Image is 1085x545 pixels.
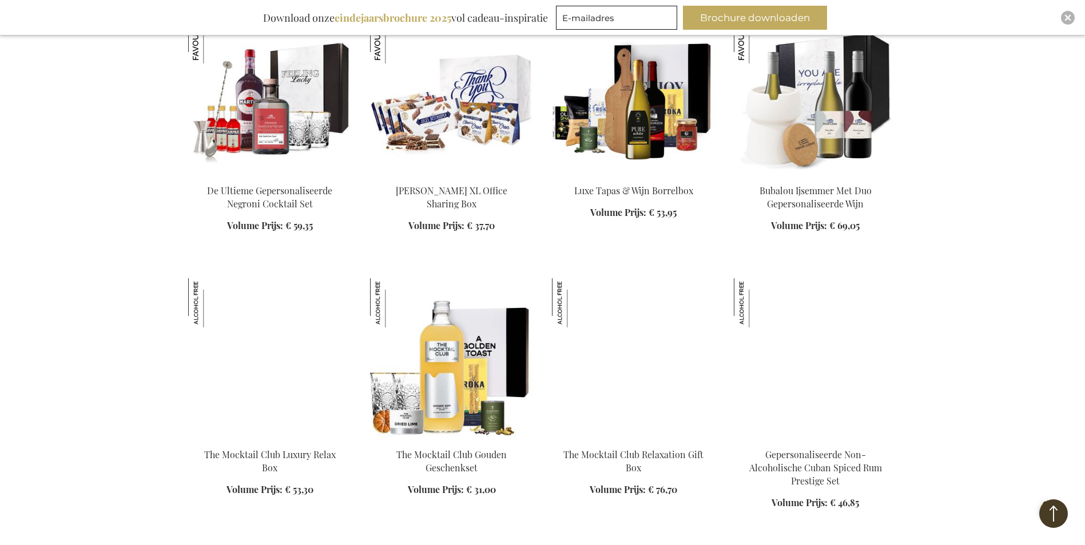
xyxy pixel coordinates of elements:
span: € 69,05 [829,219,860,231]
a: Volume Prijs: € 31,00 [408,483,496,496]
a: Personalised Non-Alcoholic Cuban Spiced Rum Prestige Set Gepersonaliseerde Non-Alcoholische Cuban... [734,434,897,444]
a: The Mocktail Club Golden Gift Set Ginger Gem The Mocktail Club Gouden Geschenkset [370,434,534,444]
span: € 46,85 [830,496,859,508]
a: Bubalou Ijsemmer Met Duo Gepersonaliseerde Wijn [760,185,872,210]
img: The Ultimate Personalized Negroni Cocktail Set [188,14,352,174]
img: Bubalou Ijsemmer Met Duo Gepersonaliseerde Wijn [734,14,897,174]
img: Gepersonaliseerde Non-Alcoholische Cuban Spiced Rum Prestige Set [734,278,783,327]
a: The Mocktail Club Relaxation Gift Box The Mocktail Club Relaxation Gift Box [552,434,716,444]
a: The Mocktail Club Gouden Geschenkset [396,448,507,474]
a: Luxe Tapas & Wijn Borrelbox [574,185,693,197]
div: Close [1061,11,1075,25]
a: Volume Prijs: € 59,35 [227,219,313,233]
a: The Mocktail Club Relaxation Gift Box [563,448,704,474]
img: Bubalou Ijsemmer Met Duo Gepersonaliseerde Wijn [734,14,783,63]
span: € 59,35 [285,219,313,231]
a: The Mocktail Club Luxury Relax Box The Mocktail Club Luxury Relax Box [188,434,352,444]
a: Jules Destrooper XL Office Sharing Box Jules Destrooper XL Office Sharing Box [370,170,534,181]
span: Volume Prijs: [227,219,283,231]
a: Volume Prijs: € 37,70 [408,219,495,233]
a: De Ultieme Gepersonaliseerde Negroni Cocktail Set [207,185,332,210]
b: eindejaarsbrochure 2025 [335,11,451,25]
a: Volume Prijs: € 69,05 [771,219,860,233]
img: Luxury Tapas & Wine Apéro Box [552,14,716,174]
a: The Mocktail Club Luxury Relax Box [204,448,336,474]
a: The Ultimate Personalized Negroni Cocktail Set De Ultieme Gepersonaliseerde Negroni Cocktail Set [188,170,352,181]
a: Volume Prijs: € 53,30 [226,483,313,496]
img: Close [1064,14,1071,21]
img: The Mocktail Club Luxury Relax Box [188,278,237,327]
span: Volume Prijs: [590,206,646,218]
span: Volume Prijs: [590,483,646,495]
img: De Ultieme Gepersonaliseerde Negroni Cocktail Set [188,14,237,63]
img: The Mocktail Club Relaxation Gift Box [552,278,601,327]
span: € 37,70 [467,219,495,231]
img: Jules Destrooper XL Office Sharing Box [370,14,534,174]
div: Download onze vol cadeau-inspiratie [258,6,553,30]
a: Gepersonaliseerde Non-Alcoholische Cuban Spiced Rum Prestige Set [749,448,882,487]
span: Volume Prijs: [408,483,464,495]
span: Volume Prijs: [226,483,283,495]
a: Volume Prijs: € 46,85 [772,496,859,510]
img: The Mocktail Club Gouden Geschenkset [370,278,419,327]
a: Bubalou Ijsemmer Met Duo Gepersonaliseerde Wijn Bubalou Ijsemmer Met Duo Gepersonaliseerde Wijn [734,170,897,181]
a: [PERSON_NAME] XL Office Sharing Box [396,185,507,210]
input: E-mailadres [556,6,677,30]
img: The Mocktail Club Luxury Relax Box [188,278,352,438]
img: Jules Destrooper XL Office Sharing Box [370,14,419,63]
span: € 76,70 [648,483,677,495]
span: Volume Prijs: [408,219,464,231]
span: Volume Prijs: [772,496,828,508]
img: The Mocktail Club Golden Gift Set Ginger Gem [370,278,534,438]
span: Volume Prijs: [771,219,827,231]
form: marketing offers and promotions [556,6,681,33]
img: The Mocktail Club Relaxation Gift Box [552,278,716,438]
span: € 53,95 [649,206,677,218]
a: Volume Prijs: € 53,95 [590,206,677,219]
a: Luxury Tapas & Wine Apéro Box [552,170,716,181]
button: Brochure downloaden [683,6,827,30]
span: € 31,00 [466,483,496,495]
span: € 53,30 [285,483,313,495]
img: Personalised Non-Alcoholic Cuban Spiced Rum Prestige Set [734,278,897,438]
a: Volume Prijs: € 76,70 [590,483,677,496]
